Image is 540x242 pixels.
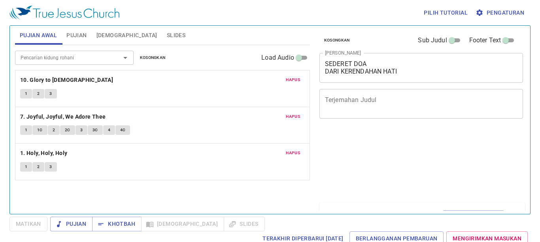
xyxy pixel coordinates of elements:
[57,219,86,229] span: Pujian
[477,8,524,18] span: Pengaturan
[20,89,32,98] button: 1
[76,125,87,135] button: 3
[37,90,40,97] span: 2
[115,125,130,135] button: 4C
[120,127,126,134] span: 4C
[32,125,47,135] button: 1C
[45,162,57,172] button: 3
[20,148,69,158] button: 1. Holy, Holy, Holy
[319,36,355,45] button: Kosongkan
[167,30,185,40] span: Slides
[60,125,75,135] button: 2C
[108,127,110,134] span: 4
[319,202,525,229] div: Daftar Khotbah(0)KosongkanTambah ke Daftar
[316,127,483,200] iframe: from-child
[418,36,447,45] span: Sub Judul
[424,8,468,18] span: Pilih tutorial
[20,125,32,135] button: 1
[92,217,142,231] button: Khotbah
[66,30,87,40] span: Pujian
[93,127,98,134] span: 3C
[135,53,170,62] button: Kosongkan
[281,148,305,158] button: Hapus
[325,60,518,75] textarea: SEDERET DOA DARI KERENDAHAN HATI
[80,127,83,134] span: 3
[25,163,27,170] span: 1
[474,6,527,20] button: Pengaturan
[48,125,60,135] button: 2
[286,76,300,83] span: Hapus
[25,127,27,134] span: 1
[32,89,44,98] button: 2
[50,217,93,231] button: Pujian
[49,90,52,97] span: 3
[45,89,57,98] button: 3
[37,163,40,170] span: 2
[32,162,44,172] button: 2
[25,90,27,97] span: 1
[20,162,32,172] button: 1
[120,52,131,63] button: Open
[53,127,55,134] span: 2
[49,163,52,170] span: 3
[261,53,294,62] span: Load Audio
[469,36,501,45] span: Footer Text
[442,210,504,221] button: Tambah ke Daftar
[281,112,305,121] button: Hapus
[20,75,115,85] button: 10. Glory to [DEMOGRAPHIC_DATA]
[88,125,103,135] button: 3C
[20,75,113,85] b: 10. Glory to [DEMOGRAPHIC_DATA]
[9,6,119,20] img: True Jesus Church
[20,112,107,122] button: 7. Joyful, Joyful, We Adore Thee
[37,127,43,134] span: 1C
[20,148,68,158] b: 1. Holy, Holy, Holy
[20,112,106,122] b: 7. Joyful, Joyful, We Adore Thee
[98,219,135,229] span: Khotbah
[103,125,115,135] button: 4
[281,75,305,85] button: Hapus
[65,127,70,134] span: 2C
[286,113,300,120] span: Hapus
[286,149,300,157] span: Hapus
[20,30,57,40] span: Pujian Awal
[324,37,350,44] span: Kosongkan
[421,6,471,20] button: Pilih tutorial
[140,54,166,61] span: Kosongkan
[96,30,157,40] span: [DEMOGRAPHIC_DATA]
